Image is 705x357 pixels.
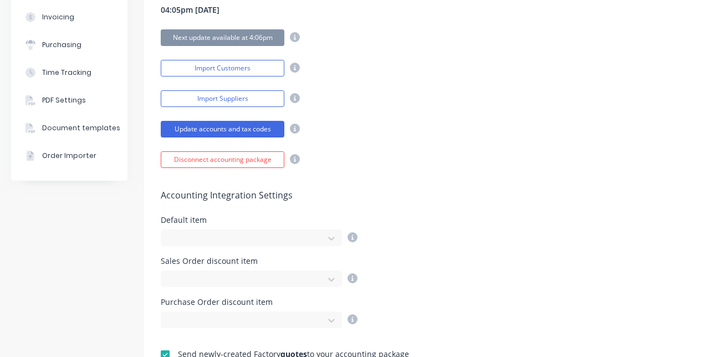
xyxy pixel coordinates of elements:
button: Import Suppliers [161,90,284,107]
div: Document templates [42,123,120,133]
button: Purchasing [11,31,127,59]
button: Order Importer [11,142,127,170]
span: 04:05pm [DATE] [161,4,219,16]
button: Update accounts and tax codes [161,121,284,137]
button: Time Tracking [11,59,127,86]
div: PDF Settings [42,95,86,105]
div: Order Importer [42,151,96,161]
div: Purchasing [42,40,81,50]
div: Time Tracking [42,68,91,78]
button: Import Customers [161,60,284,76]
button: PDF Settings [11,86,127,114]
div: Purchase Order discount item [161,298,357,306]
button: Document templates [11,114,127,142]
button: Disconnect accounting package [161,151,284,168]
div: Default item [161,216,357,224]
button: Invoicing [11,3,127,31]
div: Sales Order discount item [161,257,357,265]
div: Invoicing [42,12,74,22]
button: Next update available at 4:06pm [161,29,284,46]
